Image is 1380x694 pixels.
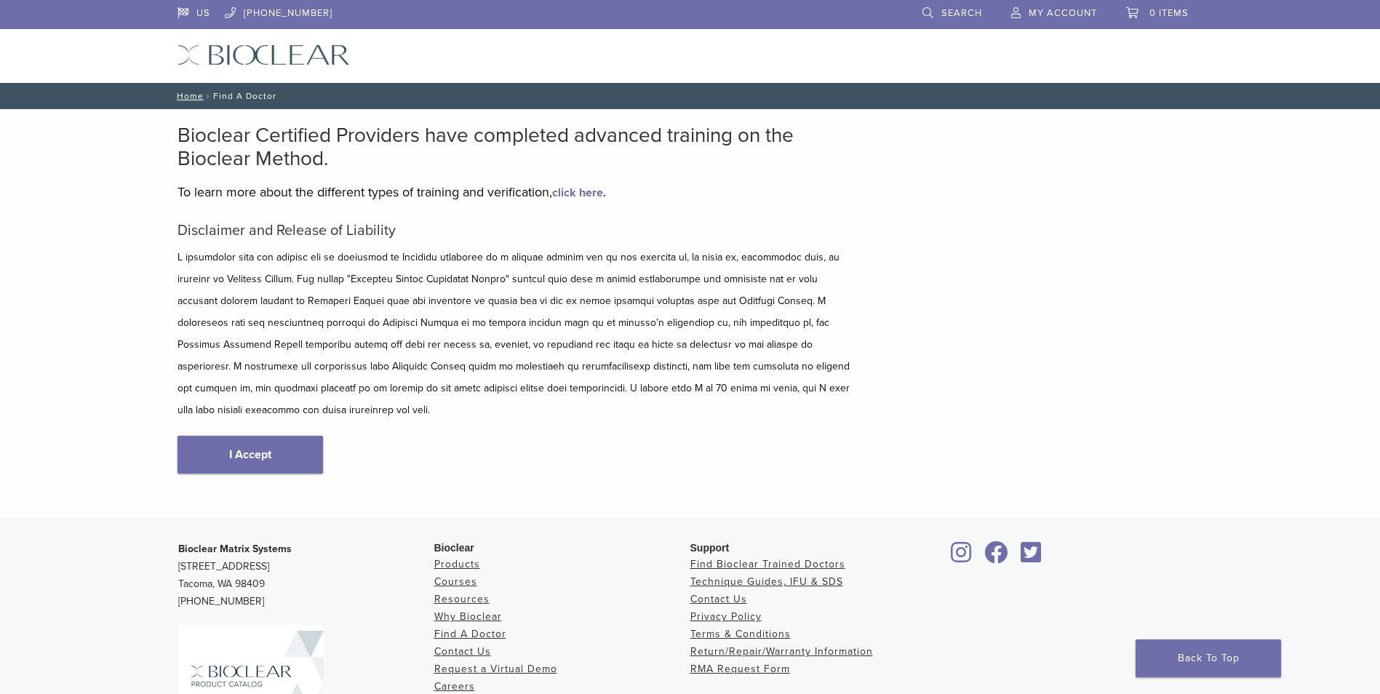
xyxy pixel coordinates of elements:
a: Careers [434,680,475,693]
h2: Bioclear Certified Providers have completed advanced training on the Bioclear Method. [178,124,854,170]
a: Request a Virtual Demo [434,663,557,675]
p: L ipsumdolor sita con adipisc eli se doeiusmod te Incididu utlaboree do m aliquae adminim ven qu ... [178,247,854,421]
a: Courses [434,575,477,588]
span: My Account [1029,7,1097,19]
p: To learn more about the different types of training and verification, . [178,181,854,203]
a: Find Bioclear Trained Doctors [690,558,845,570]
a: Why Bioclear [434,610,502,623]
a: Home [172,91,204,101]
a: RMA Request Form [690,663,790,675]
a: Privacy Policy [690,610,762,623]
a: Contact Us [434,645,491,658]
a: Bioclear [980,550,1013,565]
span: / [204,92,213,100]
strong: Bioclear Matrix Systems [178,543,292,555]
a: Terms & Conditions [690,628,791,640]
a: Find A Doctor [434,628,506,640]
h5: Disclaimer and Release of Liability [178,222,854,239]
p: [STREET_ADDRESS] Tacoma, WA 98409 [PHONE_NUMBER] [178,541,434,610]
a: Bioclear [1016,550,1047,565]
a: click here [552,186,603,200]
span: Support [690,542,730,554]
span: Search [941,7,982,19]
a: Products [434,558,480,570]
a: Bioclear [946,550,977,565]
a: Contact Us [690,593,747,605]
nav: Find A Doctor [167,83,1214,109]
img: Bioclear [178,44,350,65]
a: Resources [434,593,490,605]
a: Back To Top [1136,639,1281,677]
span: 0 items [1149,7,1189,19]
a: Technique Guides, IFU & SDS [690,575,843,588]
span: Bioclear [434,542,474,554]
a: I Accept [178,436,323,474]
a: Return/Repair/Warranty Information [690,645,873,658]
